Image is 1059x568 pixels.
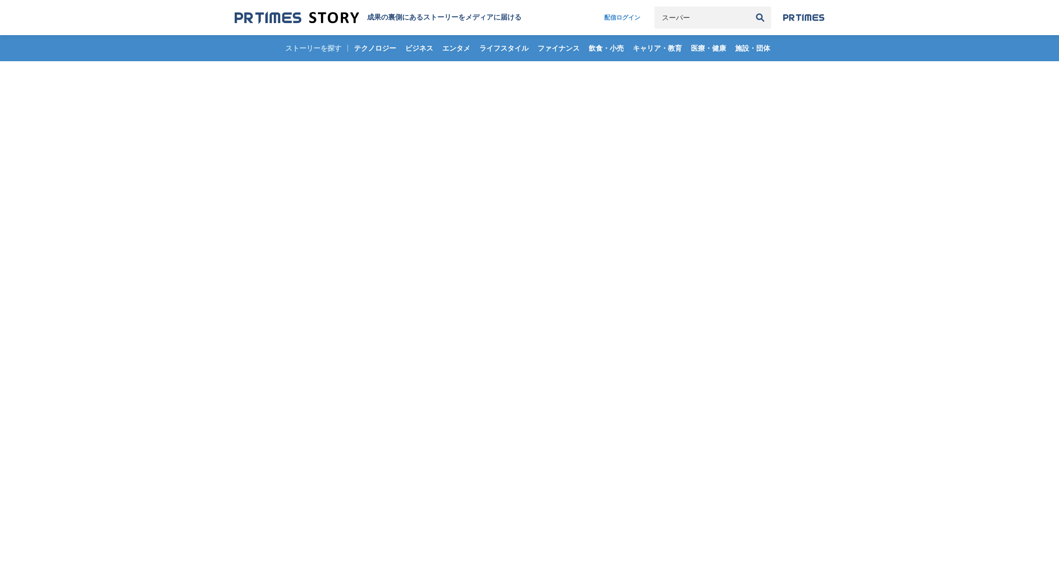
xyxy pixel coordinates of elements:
[401,44,437,53] span: ビジネス
[585,44,628,53] span: 飲食・小売
[629,35,686,61] a: キャリア・教育
[731,44,774,53] span: 施設・団体
[585,35,628,61] a: 飲食・小売
[783,14,824,22] img: prtimes
[475,35,533,61] a: ライフスタイル
[438,35,474,61] a: エンタメ
[534,35,584,61] a: ファイナンス
[594,7,650,29] a: 配信ログイン
[475,44,533,53] span: ライフスタイル
[350,35,400,61] a: テクノロジー
[687,44,730,53] span: 医療・健康
[401,35,437,61] a: ビジネス
[350,44,400,53] span: テクノロジー
[367,13,521,22] h1: 成果の裏側にあるストーリーをメディアに届ける
[687,35,730,61] a: 医療・健康
[235,11,359,25] img: 成果の裏側にあるストーリーをメディアに届ける
[654,7,749,29] input: キーワードで検索
[438,44,474,53] span: エンタメ
[534,44,584,53] span: ファイナンス
[629,44,686,53] span: キャリア・教育
[749,7,771,29] button: 検索
[731,35,774,61] a: 施設・団体
[235,11,521,25] a: 成果の裏側にあるストーリーをメディアに届ける 成果の裏側にあるストーリーをメディアに届ける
